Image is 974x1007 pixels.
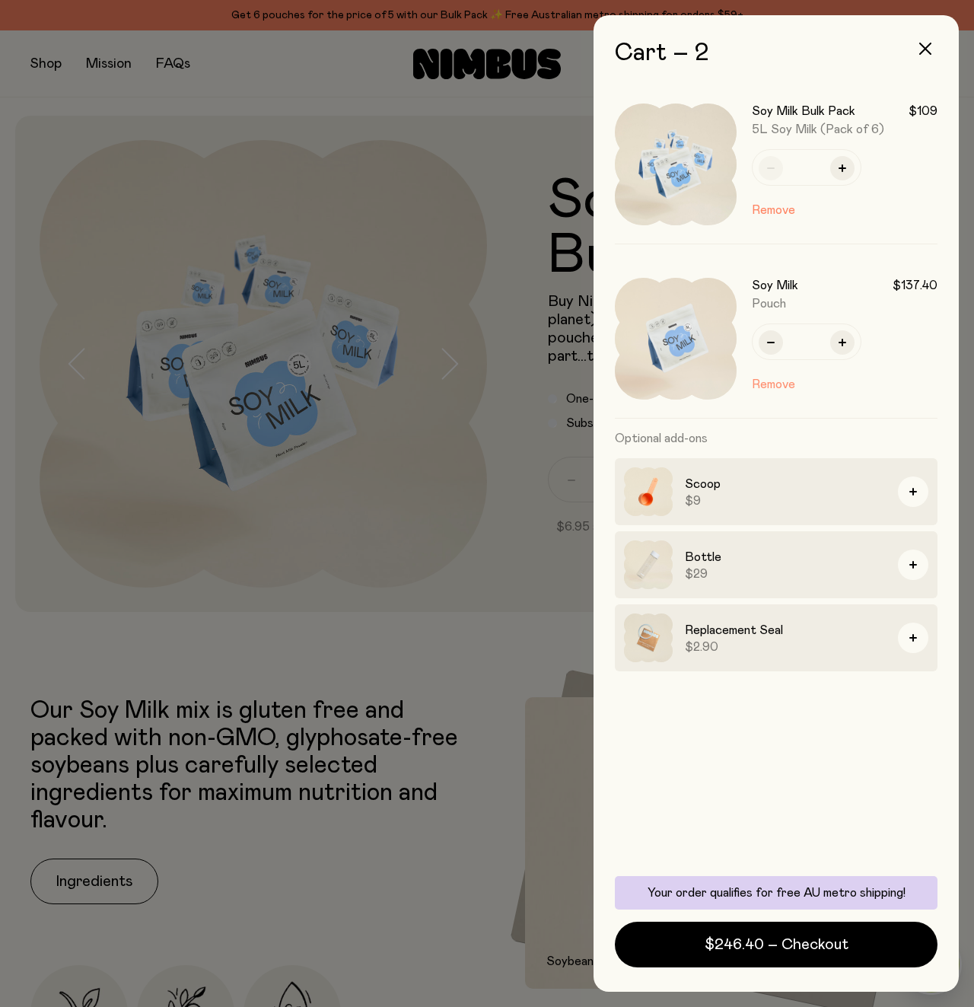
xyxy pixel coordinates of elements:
span: $2.90 [685,639,886,655]
span: 5L Soy Milk (Pack of 6) [752,123,884,135]
span: Pouch [752,298,786,310]
span: $246.40 – Checkout [705,934,848,955]
h3: Soy Milk [752,278,798,293]
span: $109 [909,104,937,119]
h3: Bottle [685,548,886,566]
button: Remove [752,375,795,394]
h3: Scoop [685,475,886,493]
h3: Soy Milk Bulk Pack [752,104,855,119]
span: $29 [685,566,886,582]
button: Remove [752,201,795,219]
span: $9 [685,493,886,508]
span: $137.40 [893,278,937,293]
h3: Optional add-ons [615,419,937,458]
h3: Replacement Seal [685,621,886,639]
h2: Cart – 2 [615,40,937,67]
p: Your order qualifies for free AU metro shipping! [624,885,928,900]
button: $246.40 – Checkout [615,922,937,967]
